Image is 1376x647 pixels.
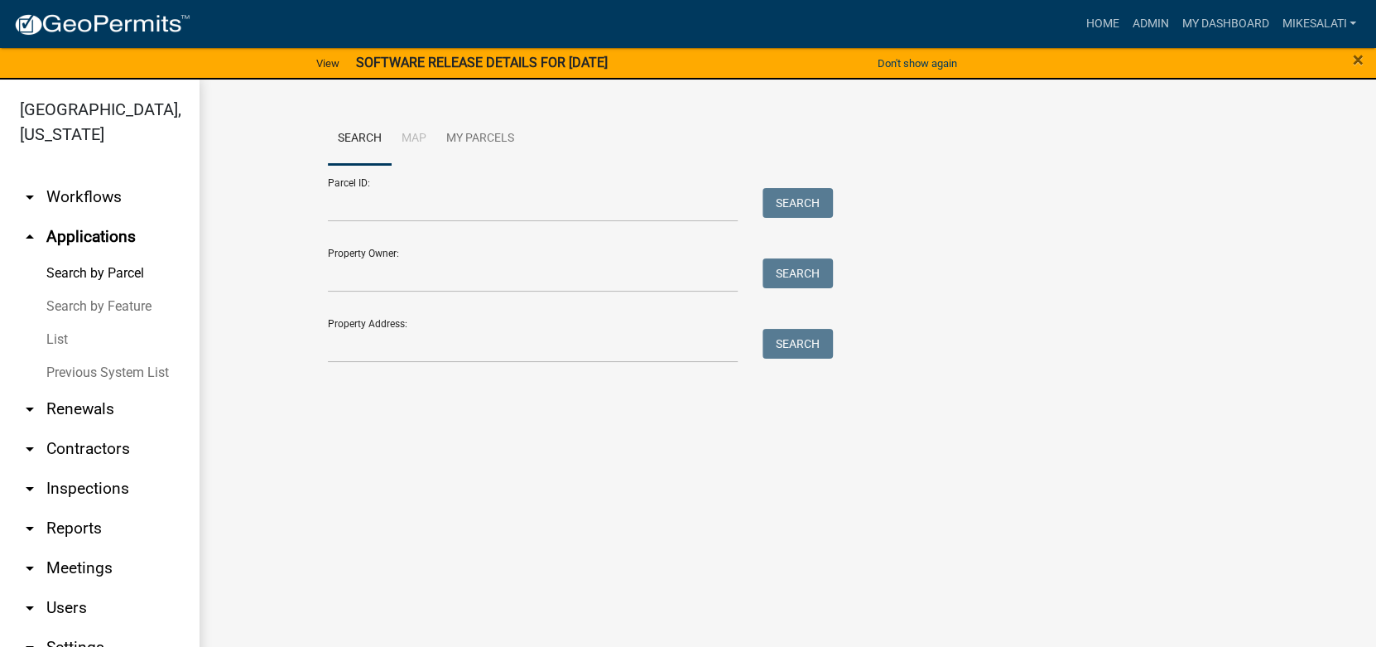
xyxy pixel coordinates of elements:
a: My Parcels [436,113,524,166]
a: View [310,50,346,77]
i: arrow_drop_down [20,479,40,499]
strong: SOFTWARE RELEASE DETAILS FOR [DATE] [356,55,608,70]
i: arrow_drop_down [20,187,40,207]
button: Search [763,329,833,359]
span: × [1353,48,1364,71]
a: MikeSalati [1275,8,1363,40]
i: arrow_drop_down [20,519,40,538]
a: My Dashboard [1175,8,1275,40]
i: arrow_drop_down [20,439,40,459]
button: Close [1353,50,1364,70]
a: Home [1079,8,1125,40]
button: Search [763,258,833,288]
a: Search [328,113,392,166]
i: arrow_drop_up [20,227,40,247]
button: Search [763,188,833,218]
a: Admin [1125,8,1175,40]
i: arrow_drop_down [20,399,40,419]
button: Don't show again [871,50,964,77]
i: arrow_drop_down [20,598,40,618]
i: arrow_drop_down [20,558,40,578]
